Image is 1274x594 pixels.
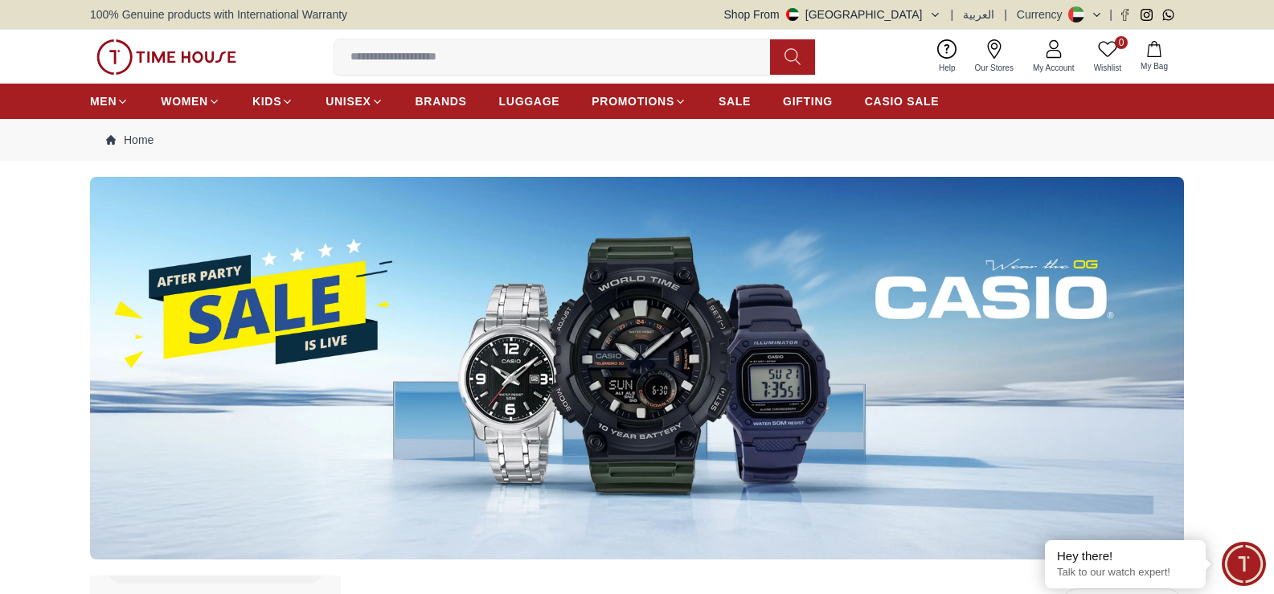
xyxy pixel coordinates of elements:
a: Home [106,132,154,148]
a: Instagram [1141,9,1153,21]
span: CASIO SALE [865,93,940,109]
div: Currency [1017,6,1069,23]
a: MEN [90,87,129,116]
span: UNISEX [326,93,371,109]
div: Chat Widget [1222,542,1266,586]
nav: Breadcrumb [90,119,1184,161]
span: My Account [1026,62,1081,74]
span: KIDS [252,93,281,109]
a: PROMOTIONS [592,87,686,116]
a: Whatsapp [1162,9,1174,21]
span: My Bag [1134,60,1174,72]
span: | [1109,6,1112,23]
a: LUGGAGE [499,87,560,116]
span: BRANDS [416,93,467,109]
span: SALE [719,93,751,109]
div: Hey there! [1057,548,1194,564]
img: ... [96,39,236,75]
span: WOMEN [161,93,208,109]
span: | [1004,6,1007,23]
span: 0 [1115,36,1128,49]
button: Shop From[GEOGRAPHIC_DATA] [724,6,941,23]
span: Help [932,62,962,74]
span: PROMOTIONS [592,93,674,109]
span: LUGGAGE [499,93,560,109]
span: GIFTING [783,93,833,109]
a: GIFTING [783,87,833,116]
span: 100% Genuine products with International Warranty [90,6,347,23]
a: UNISEX [326,87,383,116]
a: Facebook [1119,9,1131,21]
a: WOMEN [161,87,220,116]
button: My Bag [1131,38,1178,76]
a: CASIO SALE [865,87,940,116]
button: العربية [963,6,994,23]
span: MEN [90,93,117,109]
a: Help [929,36,965,77]
span: Wishlist [1088,62,1128,74]
img: United Arab Emirates [786,8,799,21]
a: BRANDS [416,87,467,116]
a: SALE [719,87,751,116]
a: Our Stores [965,36,1023,77]
span: Our Stores [969,62,1020,74]
a: KIDS [252,87,293,116]
span: | [951,6,954,23]
a: 0Wishlist [1084,36,1131,77]
img: ... [90,177,1184,559]
p: Talk to our watch expert! [1057,566,1194,580]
